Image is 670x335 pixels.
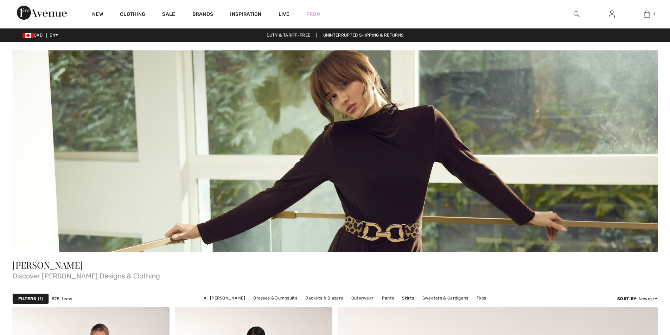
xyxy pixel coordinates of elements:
[200,294,249,303] a: All [PERSON_NAME]
[92,11,103,19] a: New
[38,296,43,302] span: 1
[18,296,36,302] strong: Filters
[419,294,472,303] a: Sweaters & Cardigans
[192,11,213,19] a: Brands
[653,11,655,17] span: 1
[162,11,175,19] a: Sale
[617,296,658,302] div: : Newest
[120,11,145,19] a: Clothing
[12,259,83,271] span: [PERSON_NAME]
[17,6,67,20] img: 1ère Avenue
[52,296,72,302] span: 875 items
[12,50,658,252] img: Frank Lyman - Canada | Shop Frank Lyman Clothing Online at 1ère Avenue
[23,33,45,38] span: CAD
[12,270,658,279] span: Discover [PERSON_NAME] Designs & Clothing
[644,10,650,18] img: My Bag
[250,294,301,303] a: Dresses & Jumpsuits
[348,294,377,303] a: Outerwear
[574,10,580,18] img: search the website
[609,10,615,18] img: My Info
[398,294,417,303] a: Skirts
[302,294,346,303] a: Jackets & Blazers
[50,33,58,38] span: EN
[378,294,398,303] a: Pants
[603,10,620,19] a: Sign In
[617,296,636,301] strong: Sort By
[306,11,320,18] a: Prom
[279,11,289,18] a: Live
[630,10,664,18] a: 1
[23,33,34,38] img: Canadian Dollar
[473,294,490,303] a: Tops
[230,11,261,19] span: Inspiration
